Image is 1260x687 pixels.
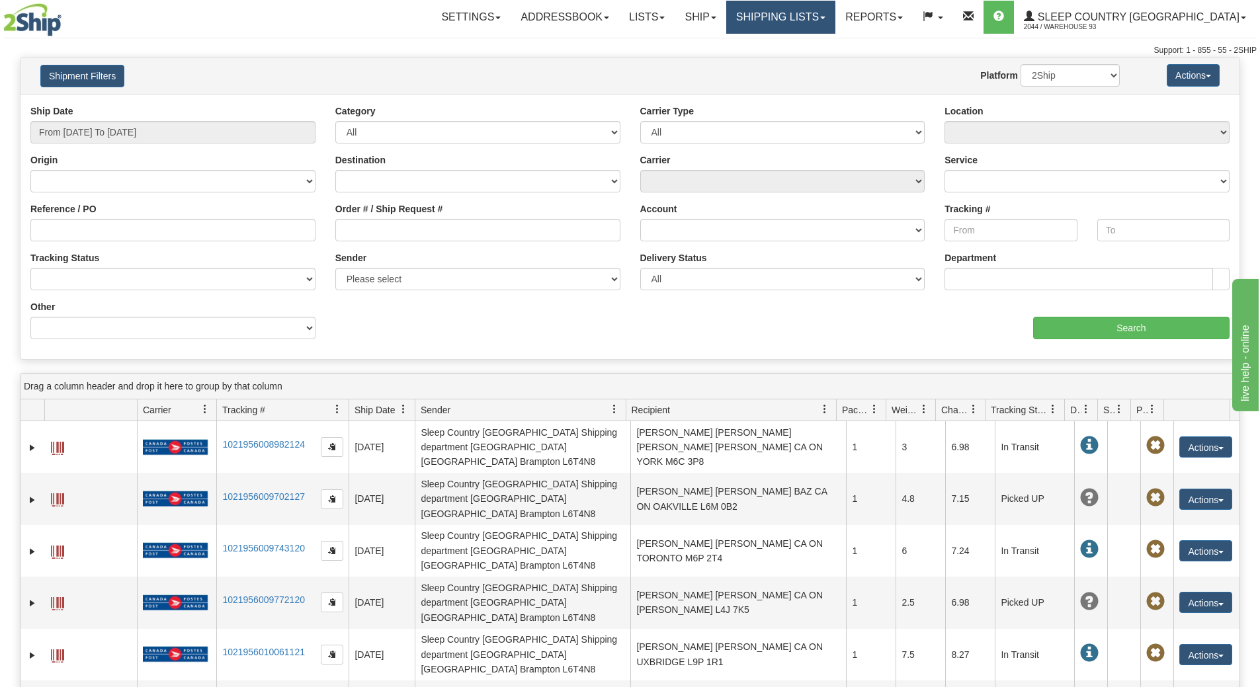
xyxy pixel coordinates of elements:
td: Picked UP [995,577,1074,628]
td: Sleep Country [GEOGRAPHIC_DATA] Shipping department [GEOGRAPHIC_DATA] [GEOGRAPHIC_DATA] Brampton ... [415,629,630,680]
a: Packages filter column settings [863,398,886,421]
td: [DATE] [349,629,415,680]
label: Origin [30,153,58,167]
button: Shipment Filters [40,65,124,87]
span: In Transit [1080,436,1099,455]
a: Recipient filter column settings [814,398,836,421]
span: Ship Date [355,403,395,417]
td: In Transit [995,629,1074,680]
div: grid grouping header [21,374,1239,399]
input: Search [1033,317,1230,339]
label: Other [30,300,55,313]
td: [PERSON_NAME] [PERSON_NAME] CA ON UXBRIDGE L9P 1R1 [630,629,846,680]
a: Tracking Status filter column settings [1042,398,1064,421]
span: Pickup Not Assigned [1146,489,1165,507]
label: Sender [335,251,366,264]
td: 3 [896,421,945,473]
td: [PERSON_NAME] [PERSON_NAME] CA ON TORONTO M6P 2T4 [630,525,846,577]
td: 1 [846,421,896,473]
a: Tracking # filter column settings [326,398,349,421]
a: Expand [26,493,39,506]
td: [PERSON_NAME] [PERSON_NAME] BAZ CA ON OAKVILLE L6M 0B2 [630,473,846,524]
span: Sleep Country [GEOGRAPHIC_DATA] [1034,11,1239,22]
a: Ship Date filter column settings [392,398,415,421]
a: 1021956009772120 [222,594,305,605]
button: Actions [1179,436,1232,458]
td: 1 [846,473,896,524]
label: Destination [335,153,386,167]
a: Shipping lists [726,1,835,34]
td: 4.8 [896,473,945,524]
button: Copy to clipboard [321,437,343,457]
td: [PERSON_NAME] [PERSON_NAME] CA ON [PERSON_NAME] L4J 7K5 [630,577,846,628]
td: In Transit [995,525,1074,577]
label: Tracking # [945,202,990,216]
span: Unknown [1080,489,1099,507]
td: [DATE] [349,525,415,577]
img: 20 - Canada Post [143,646,208,663]
span: Shipment Issues [1103,403,1114,417]
td: 6.98 [945,577,995,628]
a: Delivery Status filter column settings [1075,398,1097,421]
a: Ship [675,1,726,34]
button: Actions [1179,489,1232,510]
td: 1 [846,577,896,628]
span: Weight [892,403,919,417]
td: 2.5 [896,577,945,628]
a: Label [51,540,64,561]
span: Unknown [1080,592,1099,611]
img: logo2044.jpg [3,3,62,36]
label: Category [335,104,376,118]
td: Sleep Country [GEOGRAPHIC_DATA] Shipping department [GEOGRAPHIC_DATA] [GEOGRAPHIC_DATA] Brampton ... [415,525,630,577]
img: 20 - Canada Post [143,491,208,507]
label: Ship Date [30,104,73,118]
span: Pickup Not Assigned [1146,436,1165,455]
span: Tracking Status [991,403,1048,417]
span: Carrier [143,403,171,417]
a: Reports [835,1,913,34]
td: 8.27 [945,629,995,680]
td: 6 [896,525,945,577]
a: Label [51,436,64,457]
a: 1021956008982124 [222,439,305,450]
span: Pickup Not Assigned [1146,592,1165,611]
input: To [1097,219,1230,241]
input: From [945,219,1077,241]
a: 1021956009702127 [222,491,305,502]
a: Expand [26,441,39,454]
a: Label [51,591,64,612]
td: 1 [846,629,896,680]
a: Expand [26,545,39,558]
a: 1021956010061121 [222,647,305,657]
span: In Transit [1080,540,1099,559]
td: [DATE] [349,577,415,628]
a: Pickup Status filter column settings [1141,398,1163,421]
label: Account [640,202,677,216]
label: Delivery Status [640,251,707,264]
label: Platform [980,69,1018,82]
span: Charge [941,403,969,417]
a: Sleep Country [GEOGRAPHIC_DATA] 2044 / Warehouse 93 [1014,1,1256,34]
a: Charge filter column settings [962,398,985,421]
img: 20 - Canada Post [143,439,208,456]
a: Expand [26,596,39,610]
span: In Transit [1080,644,1099,663]
a: Addressbook [511,1,619,34]
label: Carrier Type [640,104,694,118]
td: Picked UP [995,473,1074,524]
span: Packages [842,403,870,417]
img: 20 - Canada Post [143,542,208,559]
a: 1021956009743120 [222,543,305,553]
span: Sender [421,403,450,417]
label: Order # / Ship Request # [335,202,443,216]
td: Sleep Country [GEOGRAPHIC_DATA] Shipping department [GEOGRAPHIC_DATA] [GEOGRAPHIC_DATA] Brampton ... [415,473,630,524]
button: Actions [1179,592,1232,613]
img: 20 - Canada Post [143,594,208,611]
td: [DATE] [349,473,415,524]
span: Tracking # [222,403,265,417]
a: Sender filter column settings [603,398,626,421]
span: Pickup Status [1136,403,1148,417]
button: Copy to clipboard [321,541,343,561]
div: live help - online [10,8,122,24]
span: Delivery Status [1070,403,1081,417]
